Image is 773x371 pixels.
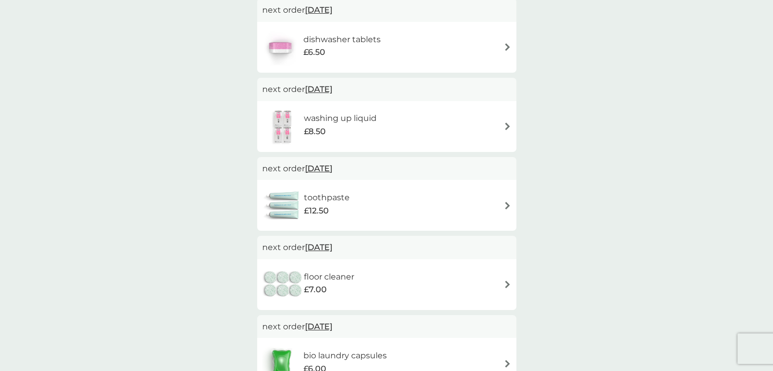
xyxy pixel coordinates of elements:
[262,83,511,96] p: next order
[262,4,511,17] p: next order
[262,320,511,333] p: next order
[305,317,332,336] span: [DATE]
[304,283,327,296] span: £7.00
[504,281,511,288] img: arrow right
[262,162,511,175] p: next order
[504,202,511,209] img: arrow right
[304,125,326,138] span: £8.50
[304,191,350,204] h6: toothpaste
[305,159,332,178] span: [DATE]
[304,270,354,284] h6: floor cleaner
[504,360,511,367] img: arrow right
[303,46,325,59] span: £6.50
[305,79,332,99] span: [DATE]
[305,237,332,257] span: [DATE]
[262,188,304,223] img: toothpaste
[303,33,381,46] h6: dishwasher tablets
[262,241,511,254] p: next order
[262,109,304,144] img: washing up liquid
[262,29,298,65] img: dishwasher tablets
[504,122,511,130] img: arrow right
[304,112,377,125] h6: washing up liquid
[303,349,387,362] h6: bio laundry capsules
[504,43,511,51] img: arrow right
[304,204,329,218] span: £12.50
[262,267,304,302] img: floor cleaner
